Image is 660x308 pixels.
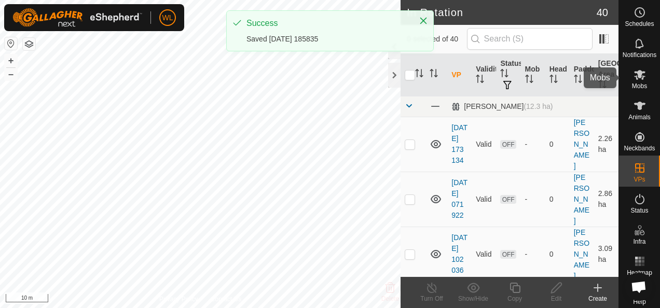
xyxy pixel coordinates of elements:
[500,140,516,149] span: OFF
[633,299,646,305] span: Help
[524,102,553,110] span: (12.3 ha)
[545,227,570,282] td: 0
[451,233,467,274] a: [DATE] 102036
[472,172,496,227] td: Valid
[627,270,652,276] span: Heatmap
[5,37,17,50] button: Reset Map
[535,294,577,303] div: Edit
[411,294,452,303] div: Turn Off
[211,295,241,304] a: Contact Us
[597,5,608,20] span: 40
[416,13,431,28] button: Close
[467,28,593,50] input: Search (S)
[159,295,198,304] a: Privacy Policy
[630,207,648,214] span: Status
[451,123,467,164] a: [DATE] 173134
[574,173,589,225] a: [PERSON_NAME]
[472,227,496,282] td: Valid
[545,172,570,227] td: 0
[451,178,467,219] a: [DATE] 071922
[5,68,17,80] button: –
[12,8,142,27] img: Gallagher Logo
[632,83,647,89] span: Mobs
[246,17,408,30] div: Success
[545,54,570,96] th: Head
[574,228,589,280] a: [PERSON_NAME]
[5,54,17,67] button: +
[500,250,516,259] span: OFF
[577,294,618,303] div: Create
[549,76,558,85] p-sorticon: Activate to sort
[23,38,35,50] button: Map Layers
[521,54,545,96] th: Mob
[598,81,607,90] p-sorticon: Activate to sort
[496,54,520,96] th: Status
[415,71,423,79] p-sorticon: Activate to sort
[574,76,582,85] p-sorticon: Activate to sort
[162,12,173,23] span: WL
[525,249,541,260] div: -
[594,54,618,96] th: [GEOGRAPHIC_DATA] Area
[525,194,541,205] div: -
[594,227,618,282] td: 3.09 ha
[525,139,541,150] div: -
[623,52,656,58] span: Notifications
[452,294,494,303] div: Show/Hide
[594,117,618,172] td: 2.26 ha
[246,34,408,45] div: Saved [DATE] 185835
[525,76,533,85] p-sorticon: Activate to sort
[628,114,651,120] span: Animals
[570,54,594,96] th: Paddock
[472,54,496,96] th: Validity
[407,6,597,19] h2: In Rotation
[500,71,508,79] p-sorticon: Activate to sort
[633,239,645,245] span: Infra
[594,172,618,227] td: 2.86 ha
[451,102,553,111] div: [PERSON_NAME]
[625,21,654,27] span: Schedules
[624,145,655,151] span: Neckbands
[625,273,653,301] div: Open chat
[407,34,466,45] span: 0 selected of 40
[447,54,472,96] th: VP
[472,117,496,172] td: Valid
[545,117,570,172] td: 0
[430,71,438,79] p-sorticon: Activate to sort
[494,294,535,303] div: Copy
[574,118,589,170] a: [PERSON_NAME]
[476,76,484,85] p-sorticon: Activate to sort
[500,195,516,204] span: OFF
[634,176,645,183] span: VPs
